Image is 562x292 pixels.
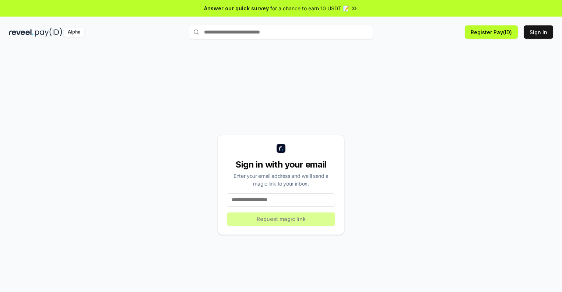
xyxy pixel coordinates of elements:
img: reveel_dark [9,28,34,37]
span: Answer our quick survey [204,4,269,12]
div: Alpha [64,28,84,37]
div: Enter your email address and we’ll send a magic link to your inbox. [227,172,335,187]
img: logo_small [277,144,285,153]
span: for a chance to earn 10 USDT 📝 [270,4,349,12]
button: Sign In [524,25,553,39]
img: pay_id [35,28,62,37]
div: Sign in with your email [227,159,335,170]
button: Register Pay(ID) [465,25,518,39]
